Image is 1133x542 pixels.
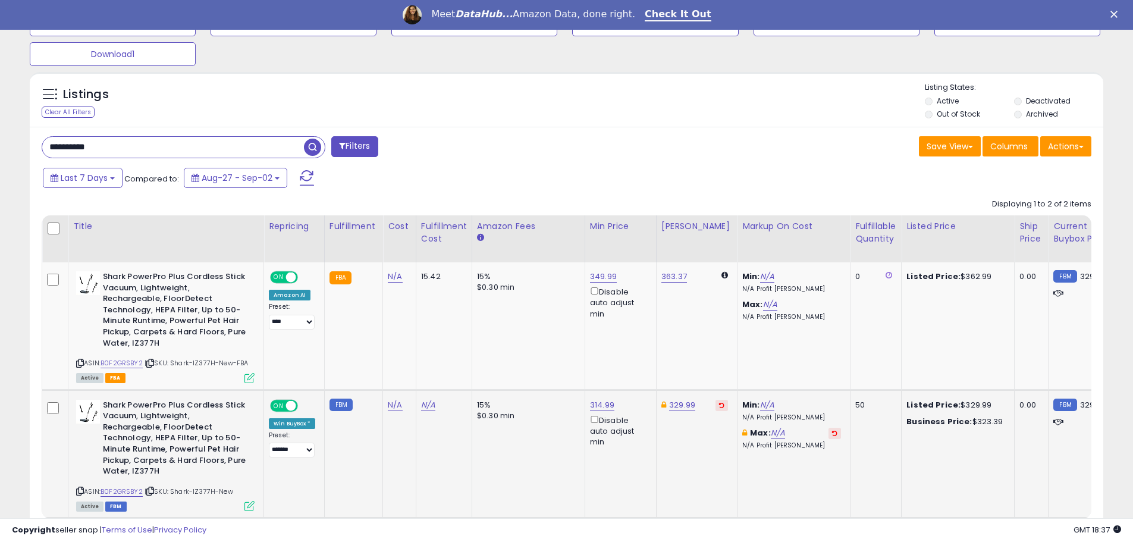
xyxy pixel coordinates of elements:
[101,487,143,497] a: B0F2GRSBY2
[329,399,353,411] small: FBM
[105,373,125,383] span: FBA
[271,400,286,411] span: ON
[455,8,513,20] i: DataHub...
[145,358,249,368] span: | SKU: Shark-IZ377H-New-FBA
[742,285,841,293] p: N/A Profit [PERSON_NAME]
[919,136,981,156] button: Save View
[906,271,961,282] b: Listed Price:
[12,524,55,535] strong: Copyright
[331,136,378,157] button: Filters
[388,271,402,283] a: N/A
[269,418,315,429] div: Win BuyBox *
[73,220,259,233] div: Title
[906,399,961,411] b: Listed Price:
[76,400,100,424] img: 31G7tRcIwwL._SL40_.jpg
[855,400,892,411] div: 50
[329,220,378,233] div: Fulfillment
[101,358,143,368] a: B0F2GRSBY2
[750,427,771,438] b: Max:
[1053,220,1115,245] div: Current Buybox Price
[737,215,850,262] th: The percentage added to the cost of goods (COGS) that forms the calculator for Min & Max prices.
[296,400,315,411] span: OFF
[906,416,972,427] b: Business Price:
[1074,524,1121,535] span: 2025-09-10 18:37 GMT
[76,271,100,295] img: 31G7tRcIwwL._SL40_.jpg
[590,271,617,283] a: 349.99
[1019,400,1039,411] div: 0.00
[742,299,763,310] b: Max:
[421,220,467,245] div: Fulfillment Cost
[1080,399,1106,411] span: 329.99
[990,140,1028,152] span: Columns
[12,525,206,536] div: seller snap | |
[590,399,614,411] a: 314.99
[102,524,152,535] a: Terms of Use
[269,303,315,330] div: Preset:
[906,271,1005,282] div: $362.99
[477,411,576,421] div: $0.30 min
[661,271,687,283] a: 363.37
[906,400,1005,411] div: $329.99
[184,168,287,188] button: Aug-27 - Sep-02
[669,399,695,411] a: 329.99
[76,502,103,512] span: All listings currently available for purchase on Amazon
[1019,271,1039,282] div: 0.00
[992,199,1091,210] div: Displaying 1 to 2 of 2 items
[43,168,123,188] button: Last 7 Days
[329,271,351,284] small: FBA
[76,271,255,382] div: ASIN:
[388,399,402,411] a: N/A
[925,82,1103,93] p: Listing States:
[124,173,179,184] span: Compared to:
[1019,220,1043,245] div: Ship Price
[742,441,841,450] p: N/A Profit [PERSON_NAME]
[760,271,774,283] a: N/A
[477,220,580,233] div: Amazon Fees
[76,373,103,383] span: All listings currently available for purchase on Amazon
[590,285,647,319] div: Disable auto adjust min
[421,399,435,411] a: N/A
[269,290,310,300] div: Amazon AI
[477,233,484,243] small: Amazon Fees.
[269,431,315,458] div: Preset:
[145,487,233,496] span: | SKU: Shark-IZ377H-New
[477,271,576,282] div: 15%
[42,106,95,118] div: Clear All Filters
[742,313,841,321] p: N/A Profit [PERSON_NAME]
[1040,136,1091,156] button: Actions
[742,271,760,282] b: Min:
[906,220,1009,233] div: Listed Price
[760,399,774,411] a: N/A
[30,42,196,66] button: Download1
[477,400,576,411] div: 15%
[477,282,576,293] div: $0.30 min
[855,220,896,245] div: Fulfillable Quantity
[590,220,651,233] div: Min Price
[742,413,841,422] p: N/A Profit [PERSON_NAME]
[421,271,463,282] div: 15.42
[105,502,127,512] span: FBM
[403,5,422,24] img: Profile image for Georgie
[937,109,980,119] label: Out of Stock
[742,220,845,233] div: Markup on Cost
[645,8,711,21] a: Check It Out
[202,172,272,184] span: Aug-27 - Sep-02
[661,220,732,233] div: [PERSON_NAME]
[271,272,286,283] span: ON
[296,272,315,283] span: OFF
[1026,109,1058,119] label: Archived
[103,271,247,352] b: Shark PowerPro Plus Cordless Stick Vacuum, Lightweight, Rechargeable, FloorDetect Technology, HEP...
[61,172,108,184] span: Last 7 Days
[855,271,892,282] div: 0
[1080,271,1106,282] span: 329.99
[1110,11,1122,18] div: Close
[63,86,109,103] h5: Listings
[983,136,1038,156] button: Columns
[937,96,959,106] label: Active
[742,399,760,411] b: Min:
[763,299,777,311] a: N/A
[906,416,1005,427] div: $323.39
[1053,270,1076,283] small: FBM
[154,524,206,535] a: Privacy Policy
[1053,399,1076,411] small: FBM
